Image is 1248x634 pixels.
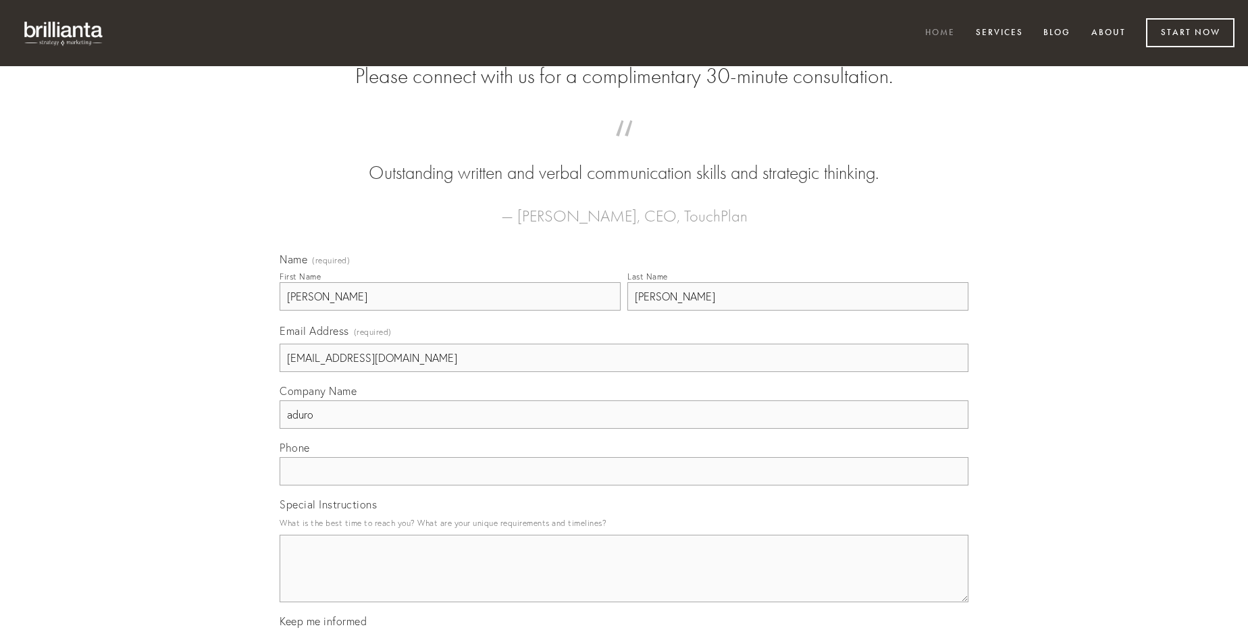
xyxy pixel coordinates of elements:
[1146,18,1234,47] a: Start Now
[354,323,392,341] span: (required)
[301,186,947,230] figcaption: — [PERSON_NAME], CEO, TouchPlan
[1035,22,1079,45] a: Blog
[301,134,947,160] span: “
[280,441,310,454] span: Phone
[280,271,321,282] div: First Name
[280,384,357,398] span: Company Name
[280,514,968,532] p: What is the best time to reach you? What are your unique requirements and timelines?
[967,22,1032,45] a: Services
[14,14,115,53] img: brillianta - research, strategy, marketing
[627,271,668,282] div: Last Name
[312,257,350,265] span: (required)
[301,134,947,186] blockquote: Outstanding written and verbal communication skills and strategic thinking.
[280,498,377,511] span: Special Instructions
[280,324,349,338] span: Email Address
[916,22,964,45] a: Home
[1083,22,1135,45] a: About
[280,253,307,266] span: Name
[280,614,367,628] span: Keep me informed
[280,63,968,89] h2: Please connect with us for a complimentary 30-minute consultation.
